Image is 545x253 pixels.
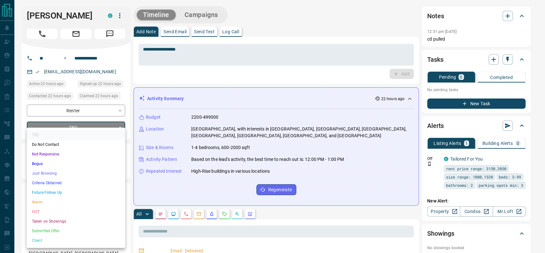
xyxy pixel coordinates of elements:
li: Just Browsing [27,169,125,178]
li: Criteria Obtained [27,178,125,188]
li: Client [27,236,125,245]
li: Warm [27,197,125,207]
li: Not Responsive [27,149,125,159]
li: Submitted Offer [27,226,125,236]
li: HOT [27,207,125,217]
li: Taken on Showings [27,217,125,226]
li: Future Follow Up [27,188,125,197]
li: Do Not Contact [27,140,125,149]
li: Bogus [27,159,125,169]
